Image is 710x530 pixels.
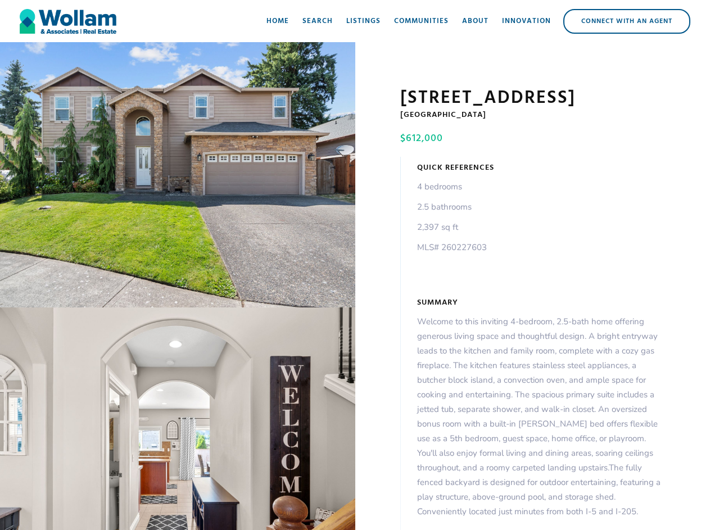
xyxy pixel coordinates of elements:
[417,200,487,214] p: 2.5 bathrooms
[346,16,381,27] div: Listings
[417,220,487,234] p: 2,397 sq ft
[563,9,690,34] a: Connect with an Agent
[417,162,494,174] h5: Quick References
[296,4,340,38] a: Search
[417,260,487,275] p: ‍
[400,87,666,110] h1: [STREET_ADDRESS]
[417,314,666,519] p: Welcome to this inviting 4-bedroom, 2.5-bath home offering generous living space and thoughtful d...
[502,16,551,27] div: Innovation
[417,179,487,194] p: 4 bedrooms
[387,4,455,38] a: Communities
[400,110,666,121] h5: [GEOGRAPHIC_DATA]
[20,4,116,38] a: home
[462,16,489,27] div: About
[495,4,558,38] a: Innovation
[260,4,296,38] a: Home
[400,132,663,146] h4: $612,000
[394,16,449,27] div: Communities
[564,10,689,33] div: Connect with an Agent
[417,240,487,255] p: MLS# 260227603
[302,16,333,27] div: Search
[417,297,458,309] h5: Summary
[266,16,289,27] div: Home
[455,4,495,38] a: About
[340,4,387,38] a: Listings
